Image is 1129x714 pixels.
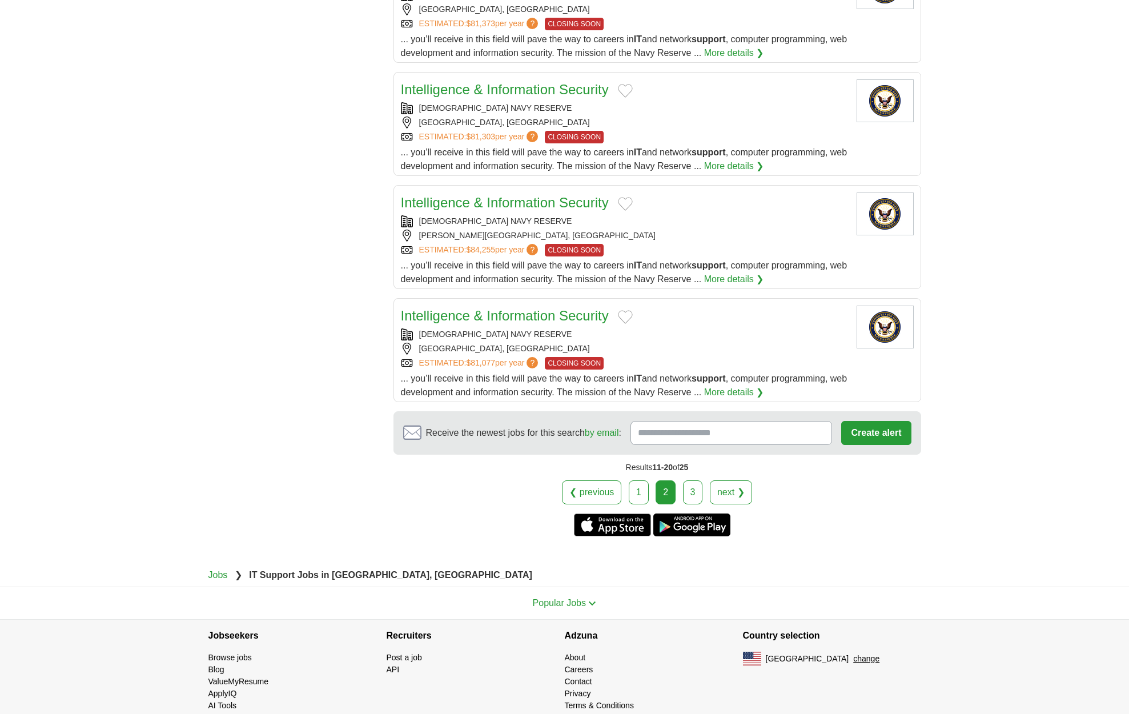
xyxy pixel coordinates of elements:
[857,79,914,122] img: US Navy Reserve logo
[527,18,538,29] span: ?
[401,230,847,242] div: [PERSON_NAME][GEOGRAPHIC_DATA], [GEOGRAPHIC_DATA]
[857,306,914,348] img: US Navy Reserve logo
[419,103,572,113] a: [DEMOGRAPHIC_DATA] NAVY RESERVE
[692,147,726,157] strong: support
[208,653,252,662] a: Browse jobs
[565,689,591,698] a: Privacy
[653,514,730,536] a: Get the Android app
[545,18,604,30] span: CLOSING SOON
[527,244,538,255] span: ?
[565,677,592,686] a: Contact
[426,426,621,440] span: Receive the newest jobs for this search :
[401,82,609,97] a: Intelligence & Information Security
[419,330,572,339] a: [DEMOGRAPHIC_DATA] NAVY RESERVE
[401,147,847,171] span: ... you’ll receive in this field will pave the way to careers in and network , computer programmi...
[692,34,726,44] strong: support
[634,34,642,44] strong: IT
[419,244,541,256] a: ESTIMATED:$84,255per year?
[419,18,541,30] a: ESTIMATED:$81,373per year?
[704,386,764,399] a: More details ❯
[527,357,538,368] span: ?
[562,480,621,504] a: ❮ previous
[387,653,422,662] a: Post a job
[565,665,593,674] a: Careers
[401,260,847,284] span: ... you’ll receive in this field will pave the way to careers in and network , computer programmi...
[533,598,586,608] span: Popular Jobs
[235,570,242,580] span: ❯
[401,195,609,210] a: Intelligence & Information Security
[387,665,400,674] a: API
[565,701,634,710] a: Terms & Conditions
[634,147,642,157] strong: IT
[585,428,619,438] a: by email
[545,131,604,143] span: CLOSING SOON
[574,514,651,536] a: Get the iPhone app
[692,374,726,383] strong: support
[710,480,752,504] a: next ❯
[208,689,237,698] a: ApplyIQ
[419,357,541,370] a: ESTIMATED:$81,077per year?
[704,46,764,60] a: More details ❯
[401,374,847,397] span: ... you’ll receive in this field will pave the way to careers in and network , computer programmi...
[652,463,673,472] span: 11-20
[588,601,596,606] img: toggle icon
[419,131,541,143] a: ESTIMATED:$81,303per year?
[565,653,586,662] a: About
[857,192,914,235] img: US Navy Reserve logo
[208,677,269,686] a: ValueMyResume
[853,653,879,665] button: change
[208,570,228,580] a: Jobs
[401,308,609,323] a: Intelligence & Information Security
[692,260,726,270] strong: support
[743,652,761,665] img: US flag
[545,357,604,370] span: CLOSING SOON
[208,701,237,710] a: AI Tools
[704,159,764,173] a: More details ❯
[743,620,921,652] h4: Country selection
[545,244,604,256] span: CLOSING SOON
[766,653,849,665] span: [GEOGRAPHIC_DATA]
[466,19,495,28] span: $81,373
[634,260,642,270] strong: IT
[419,216,572,226] a: [DEMOGRAPHIC_DATA] NAVY RESERVE
[466,132,495,141] span: $81,303
[401,117,847,129] div: [GEOGRAPHIC_DATA], [GEOGRAPHIC_DATA]
[393,455,921,480] div: Results of
[208,665,224,674] a: Blog
[466,358,495,367] span: $81,077
[841,421,911,445] button: Create alert
[629,480,649,504] a: 1
[634,374,642,383] strong: IT
[704,272,764,286] a: More details ❯
[618,310,633,324] button: Add to favorite jobs
[249,570,532,580] strong: IT Support Jobs in [GEOGRAPHIC_DATA], [GEOGRAPHIC_DATA]
[401,343,847,355] div: [GEOGRAPHIC_DATA], [GEOGRAPHIC_DATA]
[656,480,676,504] div: 2
[401,34,847,58] span: ... you’ll receive in this field will pave the way to careers in and network , computer programmi...
[527,131,538,142] span: ?
[680,463,689,472] span: 25
[466,245,495,254] span: $84,255
[401,3,847,15] div: [GEOGRAPHIC_DATA], [GEOGRAPHIC_DATA]
[683,480,703,504] a: 3
[618,197,633,211] button: Add to favorite jobs
[618,84,633,98] button: Add to favorite jobs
